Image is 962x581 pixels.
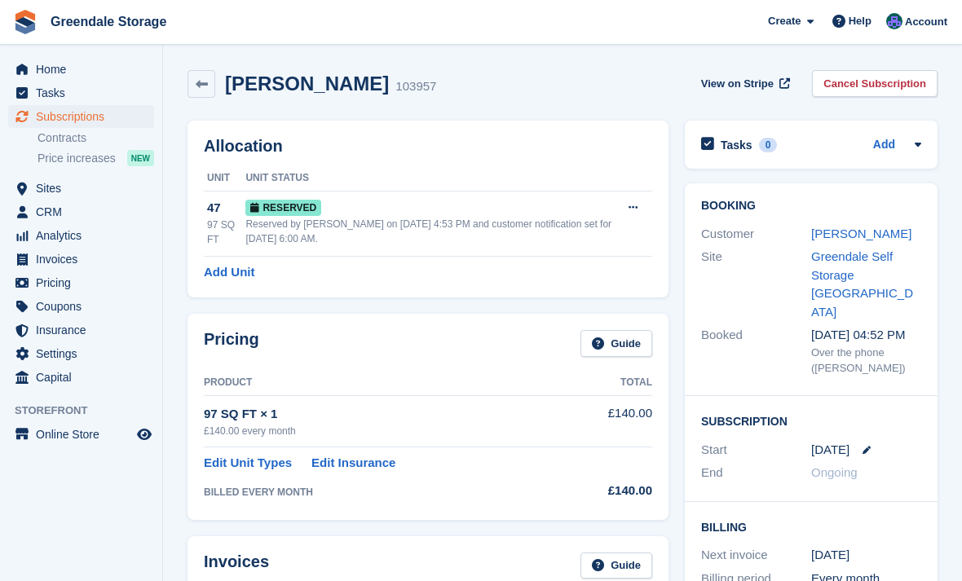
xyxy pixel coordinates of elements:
div: 97 SQ FT [207,218,245,247]
a: menu [8,319,154,341]
div: Next invoice [701,546,811,565]
span: CRM [36,200,134,223]
h2: Subscription [701,412,921,429]
div: [DATE] 04:52 PM [811,326,921,345]
a: menu [8,177,154,200]
span: Home [36,58,134,81]
time: 2025-09-03 00:00:00 UTC [811,441,849,460]
a: menu [8,342,154,365]
div: £140.00 [568,482,652,500]
div: 47 [207,199,245,218]
h2: Booking [701,200,921,213]
th: Unit [204,165,245,191]
a: Greendale Storage [44,8,173,35]
span: Pricing [36,271,134,294]
a: menu [8,366,154,389]
td: £140.00 [568,395,652,447]
h2: [PERSON_NAME] [225,73,389,95]
div: Customer [701,225,811,244]
span: Account [905,14,947,30]
span: Price increases [38,151,116,166]
div: Booked [701,326,811,376]
span: Help [849,13,872,29]
div: [DATE] [811,546,921,565]
h2: Pricing [204,330,259,357]
span: Reserved [245,200,321,216]
img: Richard Harrison [886,13,902,29]
th: Product [204,370,568,396]
span: Analytics [36,224,134,247]
span: Insurance [36,319,134,341]
span: Invoices [36,248,134,271]
div: Reserved by [PERSON_NAME] on [DATE] 4:53 PM and customer notification set for [DATE] 6:00 AM. [245,217,618,246]
a: Greendale Self Storage [GEOGRAPHIC_DATA] [811,249,913,319]
span: Settings [36,342,134,365]
div: End [701,464,811,482]
a: Add [873,136,895,155]
a: menu [8,295,154,318]
a: Preview store [135,425,154,444]
a: Edit Insurance [311,454,395,473]
a: Price increases NEW [38,149,154,167]
span: Create [768,13,801,29]
span: Capital [36,366,134,389]
a: Guide [580,330,652,357]
h2: Allocation [204,137,652,156]
a: Contracts [38,130,154,146]
a: menu [8,224,154,247]
span: Ongoing [811,465,858,479]
span: Tasks [36,81,134,104]
a: [PERSON_NAME] [811,227,911,240]
div: Site [701,248,811,321]
a: Add Unit [204,263,254,282]
a: Edit Unit Types [204,454,292,473]
img: stora-icon-8386f47178a22dfd0bd8f6a31ec36ba5ce8667c1dd55bd0f319d3a0aa187defe.svg [13,10,38,34]
div: 97 SQ FT × 1 [204,405,568,424]
a: menu [8,423,154,446]
a: menu [8,200,154,223]
div: Over the phone ([PERSON_NAME]) [811,345,921,376]
th: Total [568,370,652,396]
h2: Invoices [204,552,269,579]
a: menu [8,58,154,81]
div: 0 [759,138,778,152]
div: BILLED EVERY MONTH [204,485,568,500]
span: Subscriptions [36,105,134,128]
a: menu [8,105,154,128]
span: Storefront [15,403,162,419]
div: NEW [127,150,154,166]
span: Online Store [36,423,134,446]
a: menu [8,248,154,271]
a: menu [8,271,154,294]
span: View on Stripe [701,76,774,92]
span: Sites [36,177,134,200]
a: Guide [580,552,652,579]
a: Cancel Subscription [812,70,938,97]
div: 103957 [395,77,436,96]
h2: Tasks [721,138,752,152]
th: Unit Status [245,165,618,191]
span: Coupons [36,295,134,318]
a: menu [8,81,154,104]
div: Start [701,441,811,460]
h2: Billing [701,518,921,535]
div: £140.00 every month [204,424,568,438]
a: View on Stripe [695,70,793,97]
